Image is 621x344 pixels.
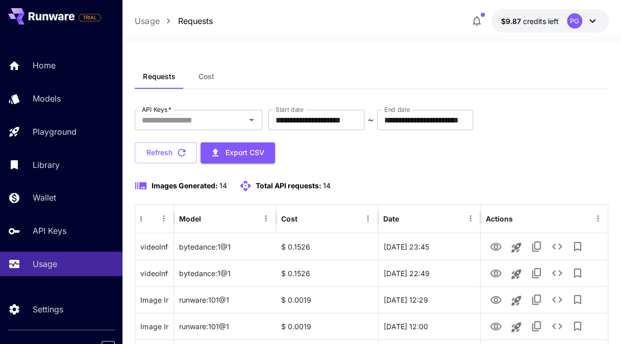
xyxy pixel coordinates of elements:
[142,211,157,226] button: Sort
[378,286,480,313] div: 30 Aug, 2025 12:29
[506,290,527,311] button: Launch in playground
[151,181,217,190] span: Images Generated:
[201,142,275,163] button: Export CSV
[547,236,567,257] button: See details
[527,316,547,336] button: Copy TaskUUID
[157,211,171,226] button: Menu
[400,211,414,226] button: Sort
[463,211,478,226] button: Menu
[527,289,547,310] button: Copy TaskUUID
[276,260,378,286] div: $ 0.1526
[506,237,527,258] button: Launch in playground
[142,105,171,114] label: API Keys
[198,72,214,81] span: Cost
[135,15,159,27] a: Usage
[244,113,259,127] button: Open
[140,234,168,260] div: Click to copy prompt
[567,236,588,257] button: Add to library
[361,211,375,226] button: Menu
[79,11,101,23] span: Add your payment card to enable full platform functionality.
[527,236,547,257] button: Copy TaskUUID
[486,214,513,223] div: Actions
[486,315,506,336] button: View Image
[567,316,588,336] button: Add to library
[506,317,527,337] button: Launch in playground
[378,233,480,260] div: 01 Sep, 2025 23:45
[33,303,63,315] p: Settings
[486,262,506,283] button: View Video
[276,286,378,313] div: $ 0.0019
[368,114,374,126] p: ~
[501,17,523,26] span: $9.87
[33,126,77,138] p: Playground
[384,105,410,114] label: End date
[140,214,141,223] div: Request
[567,263,588,283] button: Add to library
[178,15,212,27] a: Requests
[547,263,567,283] button: See details
[383,214,399,223] div: Date
[143,72,175,81] span: Requests
[378,313,480,339] div: 30 Aug, 2025 12:00
[591,211,605,226] button: Menu
[135,15,212,27] nav: breadcrumb
[259,211,273,226] button: Menu
[299,211,313,226] button: Sort
[281,214,297,223] div: Cost
[174,286,276,313] div: runware:101@1
[276,105,304,114] label: Start date
[140,287,168,313] div: Click to copy prompt
[527,263,547,283] button: Copy TaskUUID
[33,59,56,71] p: Home
[547,289,567,310] button: See details
[486,236,506,257] button: View Video
[140,313,168,339] div: Click to copy prompt
[323,181,331,190] span: 14
[140,260,168,286] div: Click to copy prompt
[256,181,321,190] span: Total API requests:
[33,159,60,171] p: Library
[486,289,506,310] button: View Image
[33,225,66,237] p: API Keys
[174,260,276,286] div: bytedance:1@1
[378,260,480,286] div: 01 Sep, 2025 22:49
[135,142,196,163] button: Refresh
[179,214,201,223] div: Model
[33,258,57,270] p: Usage
[202,211,216,226] button: Sort
[506,264,527,284] button: Launch in playground
[276,313,378,339] div: $ 0.0019
[33,191,56,204] p: Wallet
[567,289,588,310] button: Add to library
[79,14,101,21] span: TRIAL
[33,92,61,105] p: Models
[523,17,559,26] span: credits left
[174,233,276,260] div: bytedance:1@1
[547,316,567,336] button: See details
[567,13,582,29] div: PG
[219,181,227,190] span: 14
[501,16,559,27] div: $9.87389
[174,313,276,339] div: runware:101@1
[276,233,378,260] div: $ 0.1526
[491,9,609,33] button: $9.87389PG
